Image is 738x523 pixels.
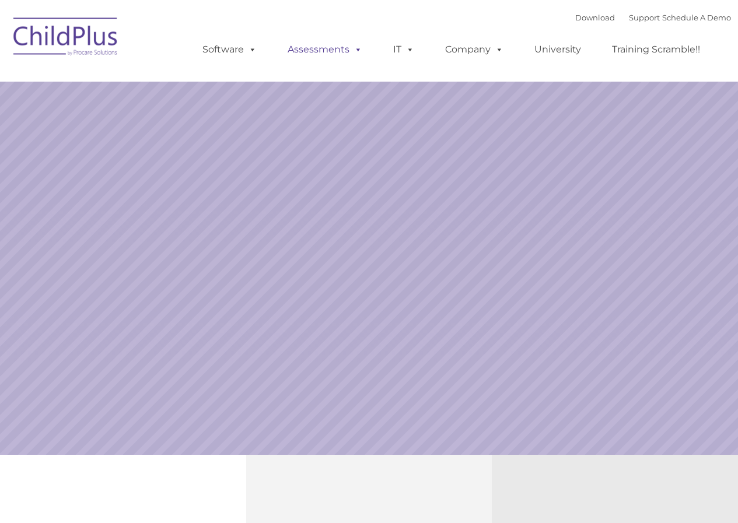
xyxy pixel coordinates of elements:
[433,38,515,61] a: Company
[382,38,426,61] a: IT
[191,38,268,61] a: Software
[662,13,731,22] a: Schedule A Demo
[575,13,615,22] a: Download
[629,13,660,22] a: Support
[600,38,712,61] a: Training Scramble!!
[523,38,593,61] a: University
[8,9,124,68] img: ChildPlus by Procare Solutions
[575,13,731,22] font: |
[276,38,374,61] a: Assessments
